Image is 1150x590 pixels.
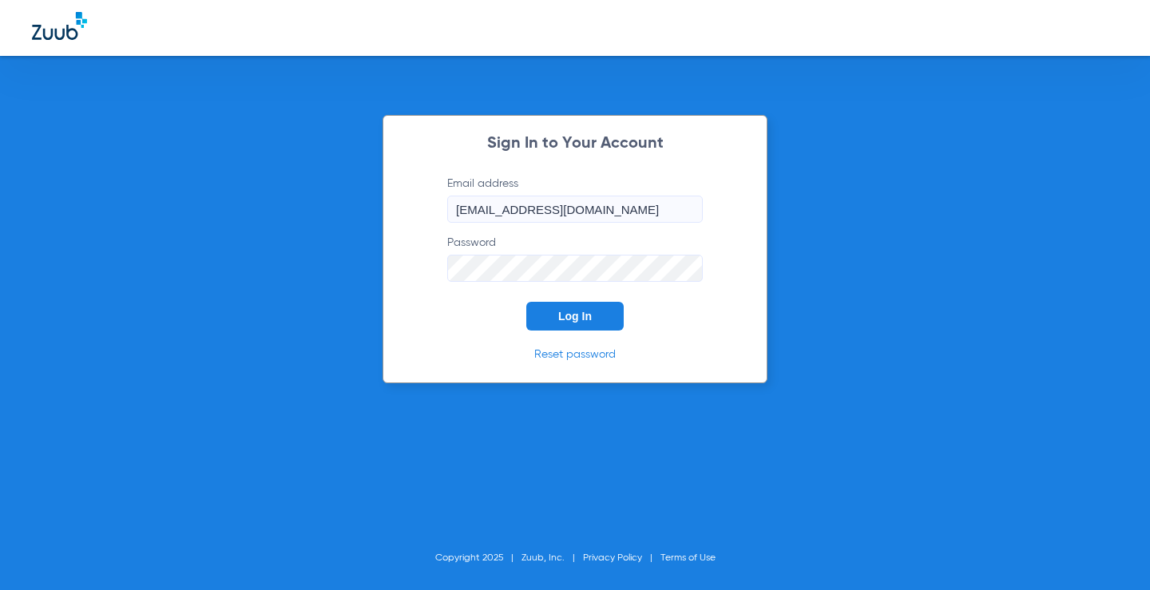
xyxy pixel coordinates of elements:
[558,310,592,323] span: Log In
[521,550,583,566] li: Zuub, Inc.
[660,553,716,563] a: Terms of Use
[447,176,703,223] label: Email address
[435,550,521,566] li: Copyright 2025
[423,136,727,152] h2: Sign In to Your Account
[32,12,87,40] img: Zuub Logo
[526,302,624,331] button: Log In
[534,349,616,360] a: Reset password
[583,553,642,563] a: Privacy Policy
[447,196,703,223] input: Email address
[447,235,703,282] label: Password
[447,255,703,282] input: Password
